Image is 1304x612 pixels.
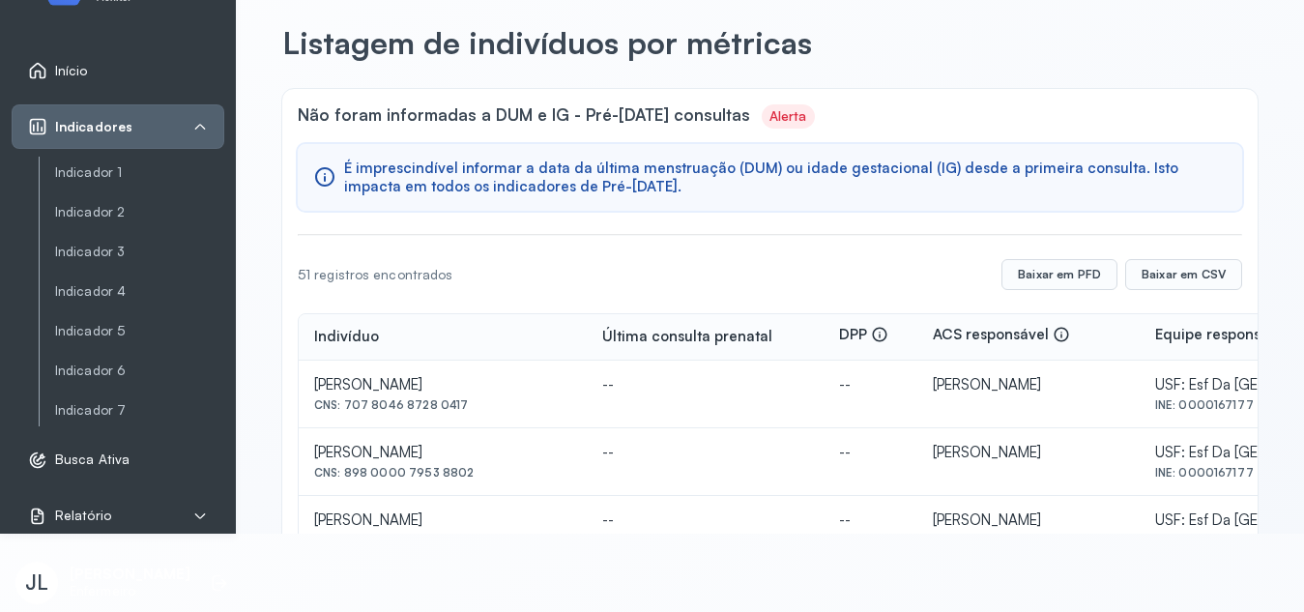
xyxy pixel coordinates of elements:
[55,119,132,135] span: Indicadores
[602,444,808,462] div: --
[1125,259,1242,290] button: Baixar em CSV
[282,23,812,62] p: Listagem de indivíduos por métricas
[933,511,1123,530] div: [PERSON_NAME]
[839,326,888,348] div: DPP
[70,583,190,599] p: Enfermeiro
[314,328,379,346] div: Indivíduo
[25,569,48,595] span: JL
[28,61,208,80] a: Início
[839,444,903,462] div: --
[55,452,130,468] span: Busca Ativa
[314,444,571,462] div: [PERSON_NAME]
[314,376,571,394] div: [PERSON_NAME]
[602,328,772,346] div: Última consulta prenatal
[933,376,1123,394] div: [PERSON_NAME]
[55,63,88,79] span: Início
[28,451,208,470] a: Busca Ativa
[55,244,224,260] a: Indicador 3
[602,511,808,530] div: --
[55,323,224,339] a: Indicador 5
[314,398,571,412] div: CNS: 707 8046 8728 0417
[314,466,571,480] div: CNS: 898 0000 7953 8802
[298,267,452,283] div: 51 registros encontrados
[839,376,903,394] div: --
[602,376,808,394] div: --
[55,363,224,379] a: Indicador 6
[55,164,224,181] a: Indicador 1
[769,108,807,125] div: Alerta
[55,160,224,185] a: Indicador 1
[1001,259,1117,290] button: Baixar em PFD
[70,566,190,584] p: [PERSON_NAME]
[55,359,224,383] a: Indicador 6
[55,279,224,304] a: Indicador 4
[298,104,750,129] span: Não foram informadas a DUM e IG - Pré-[DATE] consultas
[839,511,903,530] div: --
[55,319,224,343] a: Indicador 5
[55,283,224,300] a: Indicador 4
[933,444,1123,462] div: [PERSON_NAME]
[314,511,571,530] div: [PERSON_NAME]
[55,398,224,423] a: Indicador 7
[55,200,224,224] a: Indicador 2
[344,160,1227,196] span: É imprescindível informar a data da última menstruação (DUM) ou idade gestacional (IG) desde a pr...
[55,402,224,419] a: Indicador 7
[55,508,111,524] span: Relatório
[55,204,224,220] a: Indicador 2
[933,326,1070,348] div: ACS responsável
[55,240,224,264] a: Indicador 3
